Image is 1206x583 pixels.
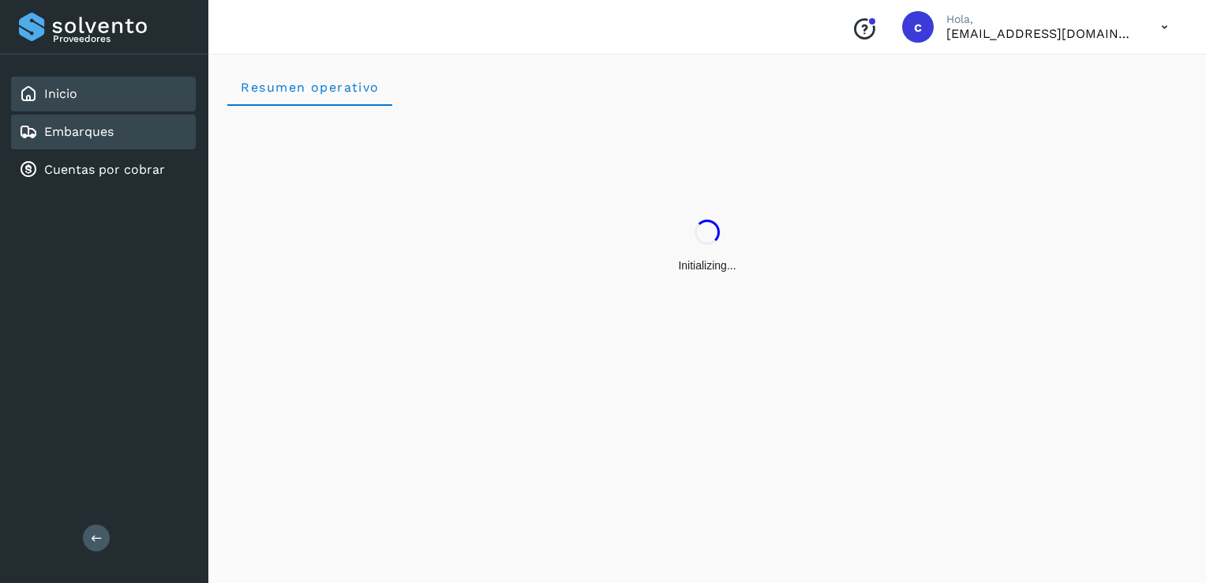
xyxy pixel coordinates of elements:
[11,115,196,149] div: Embarques
[44,124,114,139] a: Embarques
[946,13,1136,26] p: Hola,
[53,33,189,44] p: Proveedores
[240,80,380,95] span: Resumen operativo
[44,162,165,177] a: Cuentas por cobrar
[946,26,1136,41] p: cuentasxcobrar@readysolutions.com.mx
[11,77,196,111] div: Inicio
[11,152,196,187] div: Cuentas por cobrar
[44,86,77,101] a: Inicio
